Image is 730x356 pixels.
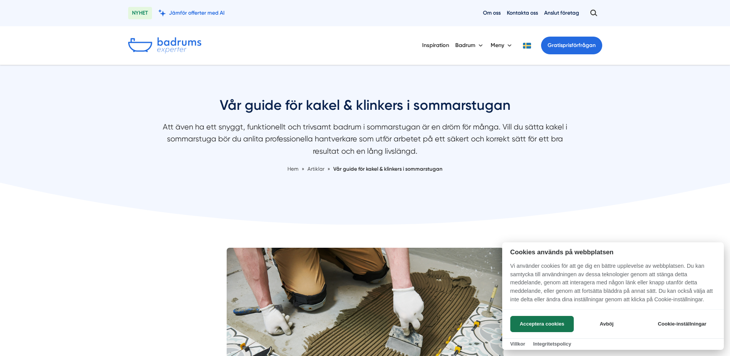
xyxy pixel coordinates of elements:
a: Integritetspolicy [533,341,571,347]
a: Villkor [510,341,525,347]
h2: Cookies används på webbplatsen [502,249,724,256]
button: Cookie-inställningar [648,316,716,332]
button: Avböj [576,316,637,332]
p: Vi använder cookies för att ge dig en bättre upplevelse av webbplatsen. Du kan samtycka till anvä... [502,262,724,309]
button: Acceptera cookies [510,316,574,332]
